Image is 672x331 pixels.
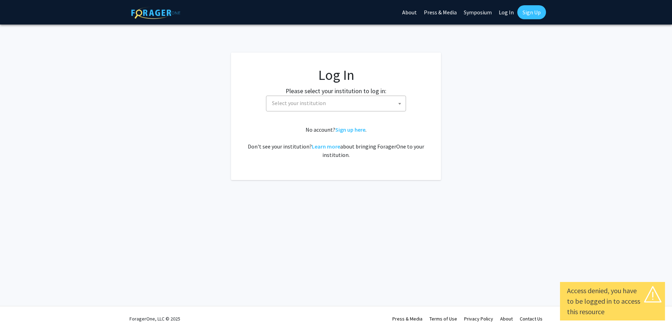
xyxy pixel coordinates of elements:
[129,306,180,331] div: ForagerOne, LLC © 2025
[245,125,427,159] div: No account? . Don't see your institution? about bringing ForagerOne to your institution.
[335,126,365,133] a: Sign up here
[312,143,340,150] a: Learn more about bringing ForagerOne to your institution
[464,316,493,322] a: Privacy Policy
[567,285,658,317] div: Access denied, you have to be logged in to access this resource
[500,316,513,322] a: About
[272,99,326,106] span: Select your institution
[269,96,406,110] span: Select your institution
[286,86,386,96] label: Please select your institution to log in:
[245,67,427,83] h1: Log In
[520,316,542,322] a: Contact Us
[266,96,406,111] span: Select your institution
[429,316,457,322] a: Terms of Use
[517,5,546,19] a: Sign Up
[392,316,422,322] a: Press & Media
[131,7,180,19] img: ForagerOne Logo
